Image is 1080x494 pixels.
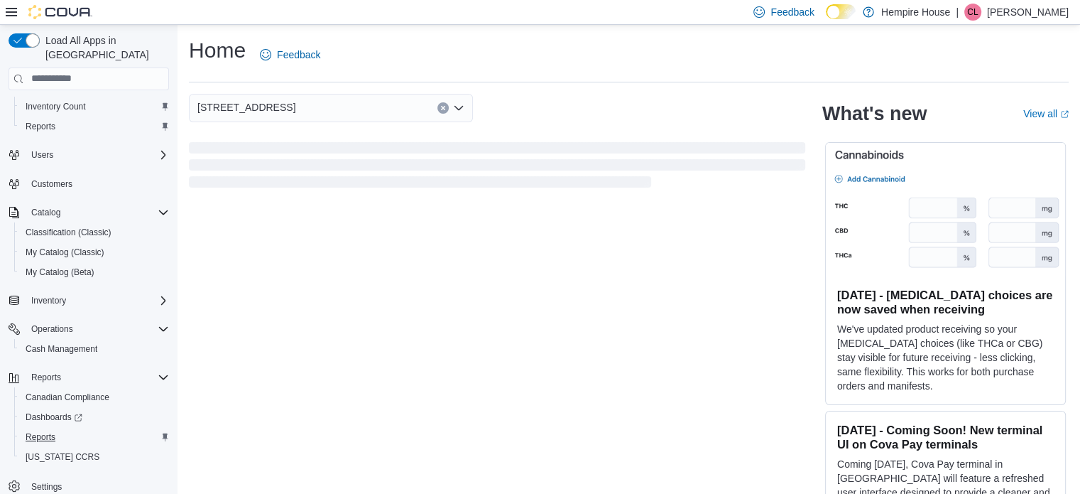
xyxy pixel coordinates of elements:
[3,173,175,194] button: Customers
[20,340,103,358] a: Cash Management
[26,267,94,278] span: My Catalog (Beta)
[20,389,115,406] a: Canadian Compliance
[20,340,169,358] span: Cash Management
[14,222,175,242] button: Classification (Classic)
[26,292,169,309] span: Inventory
[20,429,169,446] span: Reports
[20,98,169,115] span: Inventory Count
[26,146,59,163] button: Users
[14,262,175,282] button: My Catalog (Beta)
[26,431,55,443] span: Reports
[26,292,72,309] button: Inventory
[3,319,175,339] button: Operations
[14,427,175,447] button: Reports
[20,244,169,261] span: My Catalog (Classic)
[14,387,175,407] button: Canadian Compliance
[770,5,814,19] span: Feedback
[14,339,175,359] button: Cash Management
[3,367,175,387] button: Reports
[26,204,66,221] button: Catalog
[20,449,169,466] span: Washington CCRS
[1060,110,1069,119] svg: External link
[20,429,61,446] a: Reports
[453,102,464,114] button: Open list of options
[837,322,1054,393] p: We've updated product receiving so your [MEDICAL_DATA] choices (like THCa or CBG) stay visible fo...
[26,412,82,423] span: Dashboards
[254,41,326,69] a: Feedback
[26,451,99,463] span: [US_STATE] CCRS
[26,321,79,338] button: Operations
[26,121,55,132] span: Reports
[967,4,978,21] span: CL
[26,321,169,338] span: Operations
[31,207,60,218] span: Catalog
[14,97,175,117] button: Inventory Count
[20,389,169,406] span: Canadian Compliance
[964,4,981,21] div: Chris Lochan
[826,4,856,19] input: Dark Mode
[14,407,175,427] a: Dashboards
[837,423,1054,451] h3: [DATE] - Coming Soon! New terminal UI on Cova Pay terminals
[28,5,92,19] img: Cova
[14,242,175,262] button: My Catalog (Classic)
[3,145,175,165] button: Users
[20,264,100,281] a: My Catalog (Beta)
[20,409,88,426] a: Dashboards
[881,4,950,21] p: Hempire House
[26,369,169,386] span: Reports
[31,323,73,335] span: Operations
[20,224,169,241] span: Classification (Classic)
[20,118,169,135] span: Reports
[822,102,927,125] h2: What's new
[26,101,86,112] span: Inventory Count
[14,117,175,136] button: Reports
[20,244,110,261] a: My Catalog (Classic)
[956,4,959,21] p: |
[826,19,827,20] span: Dark Mode
[197,99,295,116] span: [STREET_ADDRESS]
[26,146,169,163] span: Users
[20,98,92,115] a: Inventory Count
[40,33,169,62] span: Load All Apps in [GEOGRAPHIC_DATA]
[277,48,320,62] span: Feedback
[189,145,805,190] span: Loading
[26,175,169,193] span: Customers
[31,149,53,161] span: Users
[3,291,175,311] button: Inventory
[3,203,175,222] button: Catalog
[26,176,78,193] a: Customers
[31,295,66,306] span: Inventory
[31,178,72,190] span: Customers
[20,264,169,281] span: My Catalog (Beta)
[31,372,61,383] span: Reports
[20,409,169,426] span: Dashboards
[1023,108,1069,119] a: View allExternal link
[987,4,1069,21] p: [PERSON_NAME]
[26,343,97,355] span: Cash Management
[14,447,175,467] button: [US_STATE] CCRS
[20,224,117,241] a: Classification (Classic)
[26,204,169,221] span: Catalog
[31,481,62,493] span: Settings
[26,227,111,238] span: Classification (Classic)
[26,369,67,386] button: Reports
[189,36,246,65] h1: Home
[437,102,449,114] button: Clear input
[20,449,105,466] a: [US_STATE] CCRS
[20,118,61,135] a: Reports
[837,288,1054,316] h3: [DATE] - [MEDICAL_DATA] choices are now saved when receiving
[26,392,109,403] span: Canadian Compliance
[26,247,104,258] span: My Catalog (Classic)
